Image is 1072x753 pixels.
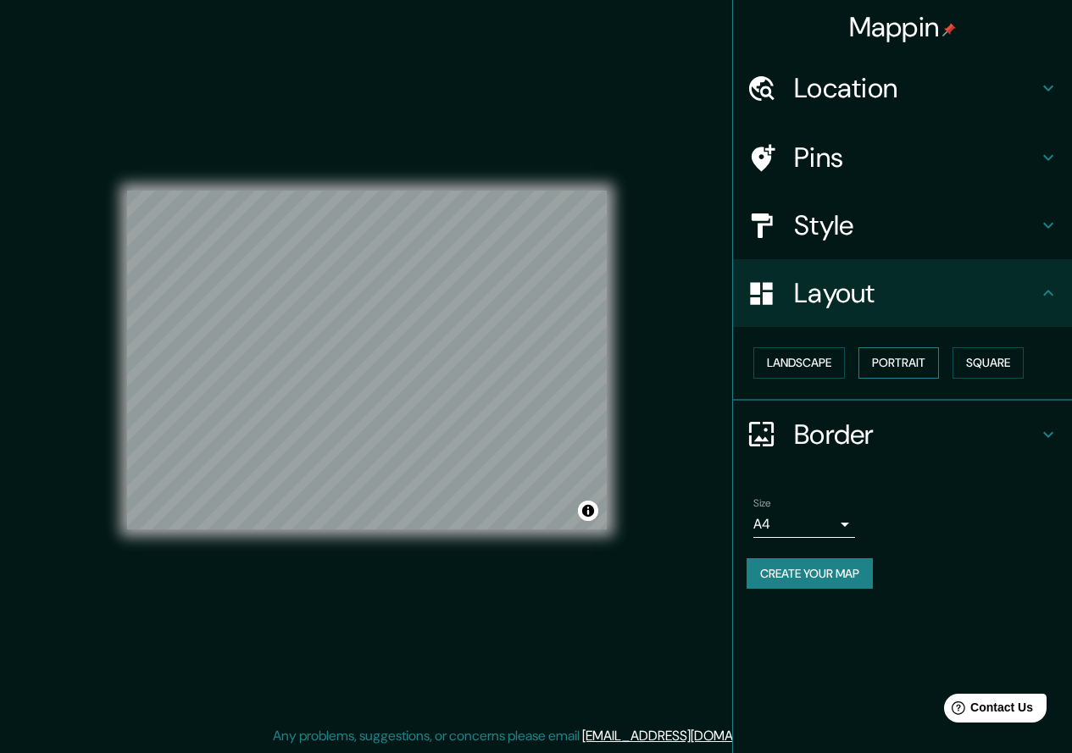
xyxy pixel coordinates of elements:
p: Any problems, suggestions, or concerns please email . [273,726,794,746]
h4: Pins [794,141,1038,174]
iframe: Help widget launcher [921,687,1053,734]
div: Layout [733,259,1072,327]
div: Pins [733,124,1072,191]
h4: Location [794,71,1038,105]
div: Style [733,191,1072,259]
div: Location [733,54,1072,122]
div: Border [733,401,1072,468]
button: Toggle attribution [578,501,598,521]
h4: Style [794,208,1038,242]
button: Create your map [747,558,873,590]
canvas: Map [127,191,607,529]
button: Square [953,347,1024,379]
button: Portrait [858,347,939,379]
h4: Mappin [849,10,957,44]
a: [EMAIL_ADDRESS][DOMAIN_NAME] [582,727,792,745]
label: Size [753,496,771,510]
h4: Layout [794,276,1038,310]
div: A4 [753,511,855,538]
button: Landscape [753,347,845,379]
img: pin-icon.png [942,23,956,36]
h4: Border [794,418,1038,451]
